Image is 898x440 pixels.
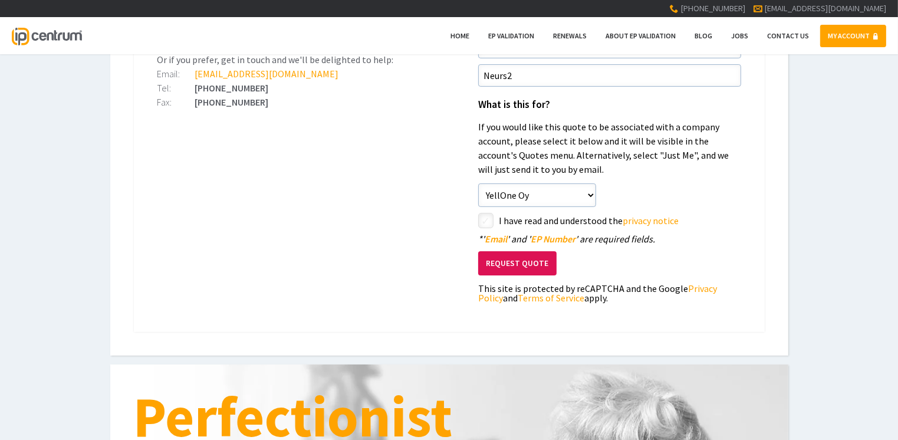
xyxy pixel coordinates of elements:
[157,97,420,107] div: [PHONE_NUMBER]
[598,25,683,47] a: About EP Validation
[695,31,712,40] span: Blog
[478,283,717,304] a: Privacy Policy
[820,25,886,47] a: MY ACCOUNT
[478,100,741,110] h1: What is this for?
[531,233,575,245] span: EP Number
[518,292,584,304] a: Terms of Service
[687,25,720,47] a: Blog
[481,25,542,47] a: EP Validation
[157,83,420,93] div: [PHONE_NUMBER]
[499,213,741,228] label: I have read and understood the
[478,251,557,275] button: Request Quote
[450,31,469,40] span: Home
[478,284,741,303] div: This site is protected by reCAPTCHA and the Google and apply.
[723,25,756,47] a: Jobs
[12,17,81,54] a: IP Centrum
[759,25,817,47] a: Contact Us
[623,215,679,226] a: privacy notice
[767,31,809,40] span: Contact Us
[545,25,594,47] a: Renewals
[731,31,748,40] span: Jobs
[157,69,195,78] div: Email:
[606,31,676,40] span: About EP Validation
[553,31,587,40] span: Renewals
[157,97,195,107] div: Fax:
[764,3,886,14] a: [EMAIL_ADDRESS][DOMAIN_NAME]
[478,213,494,228] label: styled-checkbox
[157,52,420,67] p: Or if you prefer, get in touch and we'll be delighted to help:
[478,120,741,176] p: If you would like this quote to be associated with a company account, please select it below and ...
[443,25,477,47] a: Home
[478,234,741,244] div: ' ' and ' ' are required fields.
[680,3,745,14] span: [PHONE_NUMBER]
[195,68,339,80] a: [EMAIL_ADDRESS][DOMAIN_NAME]
[488,31,534,40] span: EP Validation
[478,64,741,87] input: Your Reference
[157,83,195,93] div: Tel:
[485,233,507,245] span: Email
